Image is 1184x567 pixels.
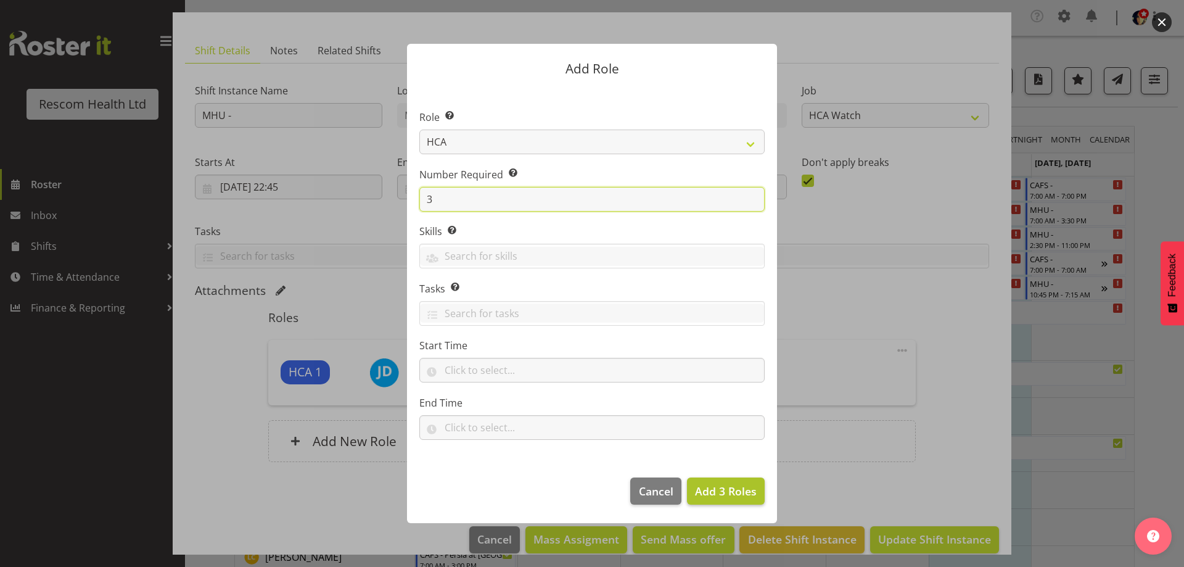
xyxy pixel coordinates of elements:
label: Start Time [419,338,765,353]
label: Skills [419,224,765,239]
label: Number Required [419,167,765,182]
img: help-xxl-2.png [1147,530,1159,542]
input: Click to select... [419,415,765,440]
button: Feedback - Show survey [1161,241,1184,325]
input: Click to select... [419,358,765,383]
input: Search for tasks [420,304,764,323]
button: Add 3 Roles [687,478,765,505]
span: Cancel [639,483,673,499]
span: Feedback [1167,254,1178,297]
span: Add 3 Roles [695,484,757,499]
label: Role [419,110,765,125]
label: End Time [419,395,765,410]
input: Search for skills [420,247,764,266]
button: Cancel [630,478,681,505]
p: Add Role [419,62,765,75]
label: Tasks [419,281,765,296]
